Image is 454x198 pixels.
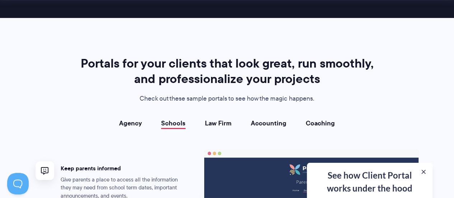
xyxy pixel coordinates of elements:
h2: Portals for your clients that look great, run smoothly, and professionalize your projects [78,56,377,87]
iframe: Toggle Customer Support [7,173,29,194]
a: Schools [161,120,186,127]
h4: Keep parents informed [61,165,183,172]
a: Law Firm [205,120,231,127]
a: Agency [119,120,142,127]
a: Accounting [251,120,286,127]
a: Coaching [306,120,335,127]
p: Check out these sample portals to see how the magic happens. [78,93,377,104]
